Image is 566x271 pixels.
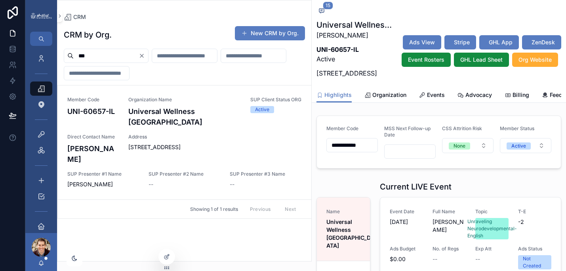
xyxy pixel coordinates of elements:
span: Ads Budget [390,246,423,252]
span: GHL App [489,38,513,46]
span: Org Website [518,56,552,64]
button: ZenDesk [522,35,561,49]
span: No. of Regs [433,246,466,252]
span: ZenDesk [532,38,555,46]
h1: CRM by Org. [64,29,112,40]
span: CRM [73,13,86,21]
strong: UNI-60657-IL [316,45,359,53]
img: App logo [30,12,52,20]
h4: UNI-60657-IL [67,106,119,117]
span: SUP Presenter #2 Name [149,171,220,177]
span: Advocacy [465,91,492,99]
a: CRM [64,13,86,21]
p: Active [316,45,394,64]
span: Exp Att [475,246,509,252]
button: New CRM by Org. [235,26,305,40]
span: Address [128,134,302,140]
span: [PERSON_NAME] [433,218,466,234]
span: Showing 1 of 1 results [190,206,238,212]
a: Member CodeUNI-60657-ILOrganization NameUniversal Wellness [GEOGRAPHIC_DATA]SUP Client Status ORG... [58,85,311,199]
span: Event Date [390,208,423,215]
a: Advocacy [457,88,492,104]
button: Select Button [500,138,551,153]
span: 15 [323,2,333,9]
div: Not Created [523,255,547,269]
span: -- [149,180,153,188]
span: Organization Name [128,97,241,103]
button: Clear [139,53,148,59]
button: 15 [316,6,327,16]
span: -- [433,255,437,263]
span: -2 [518,218,551,226]
strong: Universal Wellness [GEOGRAPHIC_DATA] [326,218,371,249]
span: Highlights [324,91,352,99]
div: None [454,142,465,150]
h4: [PERSON_NAME] [67,143,119,165]
div: Unraveling Neurodevelopmental-English [467,218,517,239]
h1: Universal Wellness [GEOGRAPHIC_DATA] [316,19,394,30]
span: Full Name [433,208,466,215]
span: Ads Status [518,246,551,252]
h1: Current LIVE Event [380,181,452,192]
button: Stripe [444,35,476,49]
span: Member Code [326,125,358,131]
span: Name [326,208,374,215]
button: GHL App [479,35,519,49]
span: Member Code [67,97,119,103]
span: [DATE] [390,218,423,226]
span: Organization [372,91,406,99]
p: [STREET_ADDRESS] [316,68,394,78]
span: -- [230,180,234,188]
span: CSS Attrition Risk [442,125,482,131]
span: Direct Contact Name [67,134,119,140]
span: $0.00 [390,255,423,263]
span: SUP Presenter #3 Name [230,171,301,177]
button: Org Website [512,53,558,67]
span: MSS Next Follow-up Date [384,125,431,138]
span: T-E [518,208,551,215]
button: Ads View [403,35,441,49]
span: -- [475,255,480,263]
h4: Universal Wellness [GEOGRAPHIC_DATA] [128,106,241,127]
button: GHL Lead Sheet [454,53,509,67]
span: Stripe [454,38,470,46]
span: SUP Client Status ORG [250,97,302,103]
span: [PERSON_NAME] [67,180,139,188]
a: Organization [364,88,406,104]
p: [PERSON_NAME] [316,30,394,40]
span: Member Status [500,125,534,131]
span: [STREET_ADDRESS] [128,143,302,151]
span: Events [427,91,445,99]
span: Billing [513,91,529,99]
span: Topic [475,208,509,215]
a: Billing [505,88,529,104]
button: Event Rosters [402,53,451,67]
div: Active [511,142,526,150]
span: Ads View [409,38,435,46]
span: SUP Presenter #1 Name [67,171,139,177]
div: Active [255,106,269,113]
a: Events [419,88,445,104]
a: Highlights [316,88,352,103]
div: scrollable content [25,46,57,233]
button: Select Button [442,138,494,153]
span: Event Rosters [408,56,444,64]
span: GHL Lead Sheet [460,56,503,64]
